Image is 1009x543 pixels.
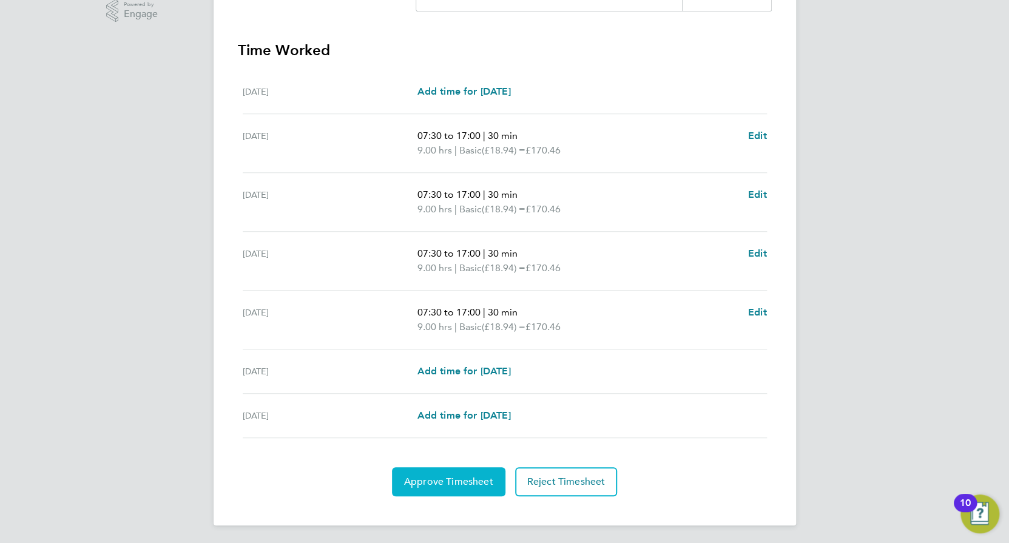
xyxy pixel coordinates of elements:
span: (£18.94) = [481,321,525,332]
a: Edit [748,187,767,202]
span: 30 min [487,130,517,141]
div: [DATE] [243,364,417,379]
div: 10 [960,503,971,519]
h3: Time Worked [238,41,772,60]
span: Edit [748,130,767,141]
a: Add time for [DATE] [417,408,510,423]
div: [DATE] [243,408,417,423]
span: | [454,321,456,332]
span: | [454,262,456,274]
span: | [482,306,485,318]
span: Engage [124,9,158,19]
span: Basic [459,143,481,158]
span: | [482,189,485,200]
button: Approve Timesheet [392,467,505,496]
div: [DATE] [243,84,417,99]
span: | [454,144,456,156]
span: 30 min [487,189,517,200]
span: 9.00 hrs [417,203,451,215]
div: [DATE] [243,246,417,275]
span: £170.46 [525,262,560,274]
span: Edit [748,248,767,259]
span: 9.00 hrs [417,144,451,156]
span: £170.46 [525,203,560,215]
span: Add time for [DATE] [417,410,510,421]
span: Reject Timesheet [527,476,606,488]
span: | [482,130,485,141]
span: 9.00 hrs [417,321,451,332]
span: £170.46 [525,144,560,156]
span: 07:30 to 17:00 [417,248,480,259]
span: 30 min [487,248,517,259]
div: [DATE] [243,187,417,217]
span: (£18.94) = [481,262,525,274]
span: 07:30 to 17:00 [417,189,480,200]
div: [DATE] [243,129,417,158]
span: (£18.94) = [481,203,525,215]
span: 9.00 hrs [417,262,451,274]
span: 07:30 to 17:00 [417,306,480,318]
a: Add time for [DATE] [417,364,510,379]
button: Open Resource Center, 10 new notifications [960,494,999,533]
button: Reject Timesheet [515,467,618,496]
span: | [482,248,485,259]
span: Edit [748,189,767,200]
a: Edit [748,129,767,143]
span: Add time for [DATE] [417,86,510,97]
span: Basic [459,261,481,275]
span: (£18.94) = [481,144,525,156]
a: Add time for [DATE] [417,84,510,99]
span: £170.46 [525,321,560,332]
a: Edit [748,305,767,320]
a: Edit [748,246,767,261]
span: Edit [748,306,767,318]
span: Basic [459,320,481,334]
span: 07:30 to 17:00 [417,130,480,141]
div: [DATE] [243,305,417,334]
span: | [454,203,456,215]
span: Basic [459,202,481,217]
span: Approve Timesheet [404,476,493,488]
span: Add time for [DATE] [417,365,510,377]
span: 30 min [487,306,517,318]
